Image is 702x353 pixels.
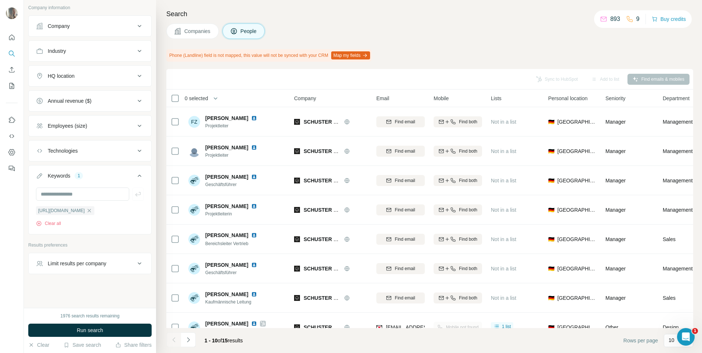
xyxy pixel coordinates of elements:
button: Navigate to next page [181,332,196,347]
span: 🇩🇪 [548,236,554,243]
span: SCHUSTER Hoteleinrichtungen [304,324,380,330]
button: Find both [434,146,482,157]
span: Manager [605,178,626,183]
span: Not in a list [491,236,516,242]
span: 1 list [502,323,511,330]
span: 🇩🇪 [548,118,554,125]
img: Logo of SCHUSTER Hoteleinrichtungen [294,295,300,301]
span: Geschäftsführer [205,269,266,276]
button: Buy credits [652,14,686,24]
span: 1 [692,328,698,334]
div: Technologies [48,147,78,154]
span: Rows per page [623,337,658,344]
p: 9 [636,15,640,23]
span: Management [663,148,693,155]
button: Use Surfe API [6,130,18,143]
h4: Search [166,9,693,19]
span: Email [376,95,389,102]
span: Management [663,206,693,214]
span: [PERSON_NAME] [205,114,248,122]
span: [PERSON_NAME] [205,232,248,239]
button: Run search [28,324,152,337]
span: Not in a list [491,178,516,183]
span: [GEOGRAPHIC_DATA] [557,236,597,243]
button: Find both [434,175,482,186]
span: [GEOGRAPHIC_DATA] [557,148,597,155]
div: Company [48,22,70,30]
img: Logo of SCHUSTER Hoteleinrichtungen [294,266,300,272]
p: Company information [28,4,152,11]
span: 🇩🇪 [548,206,554,214]
img: Logo of SCHUSTER Hoteleinrichtungen [294,119,300,125]
img: Logo of SCHUSTER Hoteleinrichtungen [294,178,300,183]
span: SCHUSTER Hoteleinrichtungen [304,119,380,125]
span: Sales [663,294,676,302]
span: Find both [459,295,477,301]
span: 🇩🇪 [548,265,554,272]
span: Find email [395,265,415,272]
div: 1976 search results remaining [61,313,120,319]
button: Limit results per company [29,255,151,272]
span: of [218,338,222,343]
span: 🇩🇪 [548,148,554,155]
span: [GEOGRAPHIC_DATA] [557,177,597,184]
span: Design [663,324,679,331]
button: Technologies [29,142,151,160]
span: Innenarchitekt [205,328,266,335]
div: FZ [188,116,200,128]
span: Geschäftsführer [205,181,266,188]
span: Other [605,324,618,330]
button: Employees (size) [29,117,151,135]
button: Clear all [36,220,61,227]
button: Find email [376,116,425,127]
span: [GEOGRAPHIC_DATA] [557,324,597,331]
span: SCHUSTER Hoteleinrichtungen [304,295,380,301]
img: Avatar [188,145,200,157]
span: Not in a list [491,119,516,125]
img: Avatar [188,233,200,245]
span: Companies [184,28,211,35]
button: Enrich CSV [6,63,18,76]
span: Mobile [434,95,449,102]
button: Feedback [6,162,18,175]
span: Lists [491,95,502,102]
span: SCHUSTER Hoteleinrichtungen [304,207,380,213]
button: Save search [64,341,101,349]
div: Annual revenue ($) [48,97,91,105]
span: Find both [459,177,477,184]
button: Use Surfe on LinkedIn [6,113,18,127]
span: [PERSON_NAME] [205,261,248,269]
img: Logo of SCHUSTER Hoteleinrichtungen [294,324,300,330]
div: Employees (size) [48,122,87,130]
img: LinkedIn logo [251,174,257,180]
span: Find email [395,295,415,301]
button: Find email [376,263,425,274]
img: Avatar [188,175,200,186]
span: Projektleiter [205,152,266,159]
button: Find both [434,263,482,274]
img: Avatar [188,292,200,304]
span: Projektleiter [205,123,266,129]
button: My lists [6,79,18,92]
span: SCHUSTER Hoteleinrichtungen [304,178,380,183]
span: [GEOGRAPHIC_DATA] [557,206,597,214]
img: Avatar [188,321,200,333]
button: Find both [434,116,482,127]
span: Manager [605,119,626,125]
button: Find both [434,292,482,303]
img: Logo of SCHUSTER Hoteleinrichtungen [294,148,300,154]
button: HQ location [29,67,151,85]
span: Not in a list [491,295,516,301]
span: [GEOGRAPHIC_DATA] [557,294,597,302]
span: SCHUSTER Hoteleinrichtungen [304,148,380,154]
span: Personal location [548,95,587,102]
span: Find email [395,177,415,184]
span: People [240,28,257,35]
button: Dashboard [6,146,18,159]
img: Logo of SCHUSTER Hoteleinrichtungen [294,207,300,213]
span: [PERSON_NAME] [205,291,248,298]
button: Keywords1 [29,167,151,188]
button: Search [6,47,18,60]
span: [PERSON_NAME] [205,203,248,210]
button: Find email [376,292,425,303]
